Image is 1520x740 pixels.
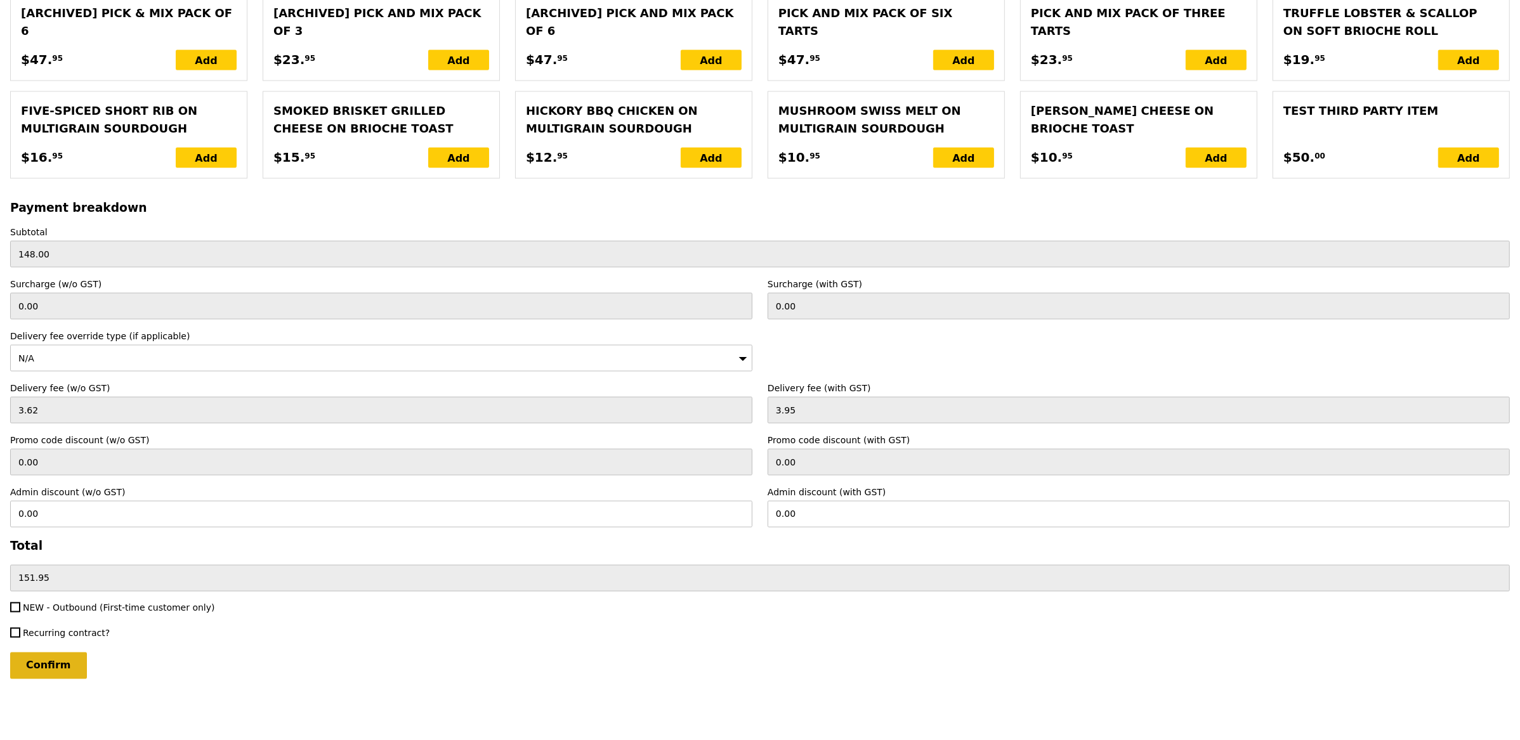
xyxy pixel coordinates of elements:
[557,53,568,63] span: 95
[273,102,489,138] div: Smoked Brisket Grilled Cheese on Brioche Toast
[1314,151,1325,161] span: 00
[273,50,305,69] span: $23.
[1283,4,1499,40] div: Truffle Lobster & Scallop on Soft Brioche Roll
[176,50,237,70] div: Add
[305,151,315,161] span: 95
[176,148,237,168] div: Add
[10,278,752,290] label: Surcharge (w/o GST)
[10,382,752,394] label: Delivery fee (w/o GST)
[305,53,315,63] span: 95
[18,353,34,363] span: N/A
[10,486,752,498] label: Admin discount (w/o GST)
[1283,148,1314,167] span: $50.
[10,628,20,638] input: Recurring contract?
[428,50,489,70] div: Add
[1186,50,1247,70] div: Add
[52,53,63,63] span: 95
[933,50,994,70] div: Add
[10,330,752,342] label: Delivery fee override type (if applicable)
[21,102,237,138] div: Five‑spiced Short Rib on Multigrain Sourdough
[10,602,20,613] input: NEW - Outbound (First-time customer only)
[10,201,1510,214] h3: Payment breakdown
[768,278,1510,290] label: Surcharge (with GST)
[768,486,1510,498] label: Admin discount (with GST)
[1031,50,1062,69] span: $23.
[778,50,809,69] span: $47.
[273,148,305,167] span: $15.
[526,4,742,40] div: [Archived] Pick and mix pack of 6
[768,382,1510,394] label: Delivery fee (with GST)
[1062,151,1073,161] span: 95
[526,50,557,69] span: $47.
[1314,53,1325,63] span: 95
[681,50,742,70] div: Add
[557,151,568,161] span: 95
[10,226,1510,238] label: Subtotal
[23,628,110,639] span: Recurring contract?
[1438,50,1499,70] div: Add
[526,102,742,138] div: Hickory BBQ Chicken on Multigrain Sourdough
[933,148,994,168] div: Add
[273,4,489,40] div: [Archived] Pick and mix pack of 3
[23,603,215,613] span: NEW - Outbound (First-time customer only)
[778,4,994,40] div: Pick and mix pack of six tarts
[21,148,52,167] span: $16.
[10,652,87,679] input: Confirm
[809,53,820,63] span: 95
[778,148,809,167] span: $10.
[10,540,1510,553] h3: Total
[1186,148,1247,168] div: Add
[428,148,489,168] div: Add
[809,151,820,161] span: 95
[778,102,994,138] div: Mushroom Swiss Melt on Multigrain Sourdough
[1031,102,1247,138] div: [PERSON_NAME] Cheese on Brioche Toast
[10,434,752,446] label: Promo code discount (w/o GST)
[52,151,63,161] span: 95
[768,434,1510,446] label: Promo code discount (with GST)
[21,50,52,69] span: $47.
[1031,148,1062,167] span: $10.
[681,148,742,168] div: Add
[1062,53,1073,63] span: 95
[1031,4,1247,40] div: Pick and mix pack of three tarts
[1283,102,1499,120] div: Test third party item
[1438,148,1499,168] div: Add
[21,4,237,40] div: [Archived] Pick & mix pack of 6
[526,148,557,167] span: $12.
[1283,50,1314,69] span: $19.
